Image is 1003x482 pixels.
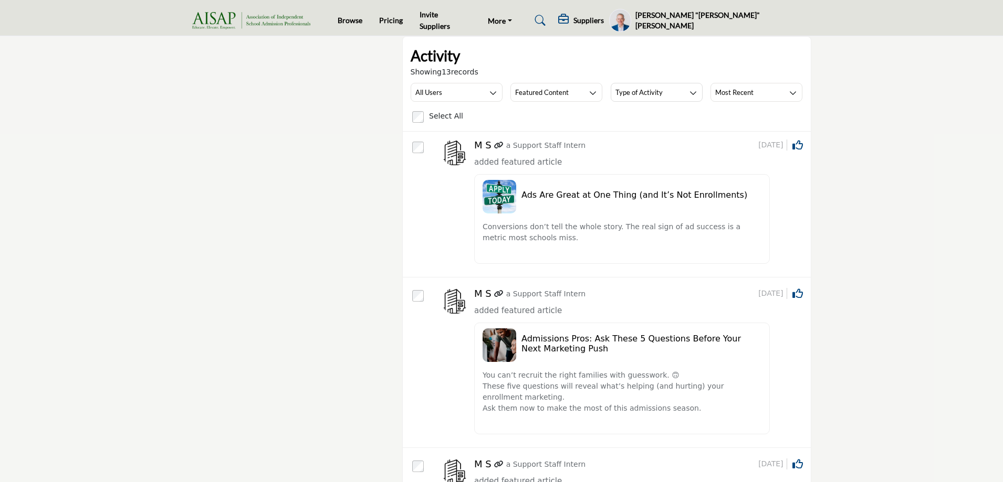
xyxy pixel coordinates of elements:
span: Showing records [411,67,478,78]
p: a Support Staff Intern [506,459,586,470]
span: [DATE] [758,288,787,299]
a: Link of redirect to contact profile URL [494,140,504,151]
button: Show hide supplier dropdown [609,9,632,32]
h5: Suppliers [573,16,604,25]
a: Invite Suppliers [420,10,450,30]
span: 13 [442,68,451,76]
span: [DATE] [758,140,787,151]
h3: Type of Activity [615,88,663,97]
i: Click to Like this activity [792,288,803,299]
p: You can’t recruit the right families with guesswork. 🙃 These five questions will reveal what’s he... [483,370,761,414]
img: Site Logo [192,12,316,29]
h5: [PERSON_NAME] "[PERSON_NAME]" [PERSON_NAME] [635,10,811,30]
div: Suppliers [558,14,604,27]
h5: M S [474,458,492,470]
i: Click to Like this activity [792,140,803,151]
button: Type of Activity [611,83,703,102]
h5: Ads Are Great at One Thing (and It’s Not Enrollments) [521,190,761,200]
p: a Support Staff Intern [506,288,586,299]
h3: All Users [415,88,442,97]
img: ads-are-great-at-one-thing-and-its-not-enrollments1 image [483,180,516,213]
p: a Support Staff Intern [506,140,586,151]
h3: Most Recent [715,88,754,97]
a: Pricing [379,16,403,25]
span: [DATE] [758,458,787,469]
a: Browse [338,16,362,25]
span: added featured article [474,306,562,315]
i: Click to Like this activity [792,459,803,469]
a: Search [525,12,552,29]
p: Conversions don’t tell the whole story. The real sign of ad success is a metric most schools miss. [483,221,761,243]
span: added featured article [474,157,562,167]
img: admissions-pros-ask-these-5-questions-before-your-next-marketing-push image [483,328,516,362]
a: Link of redirect to contact profile URL [494,288,504,299]
h5: M S [474,288,492,299]
label: Select All [429,111,463,122]
button: Most Recent [711,83,802,102]
button: All Users [411,83,503,102]
a: admissions-pros-ask-these-5-questions-before-your-next-marketing-push image Admissions Pros: Ask ... [474,317,803,440]
a: ads-are-great-at-one-thing-and-its-not-enrollments1 image Ads Are Great at One Thing (and It’s No... [474,169,803,269]
img: avtar-image [442,140,468,166]
button: Featured Content [510,83,602,102]
a: Link of redirect to contact profile URL [494,459,504,470]
h3: Featured Content [515,88,569,97]
h5: M S [474,140,492,151]
img: avtar-image [442,288,468,314]
a: More [480,13,519,28]
h5: Admissions Pros: Ask These 5 Questions Before Your Next Marketing Push [521,334,761,354]
h2: Activity [411,45,460,67]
